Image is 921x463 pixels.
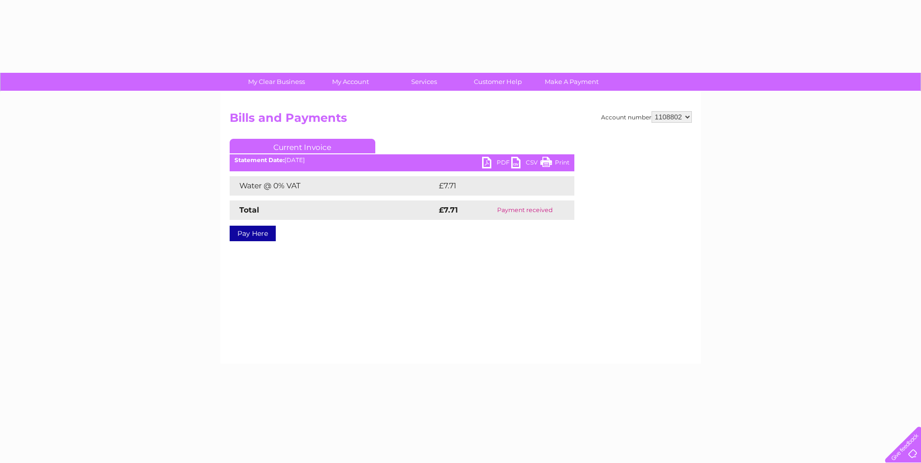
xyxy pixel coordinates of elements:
a: Make A Payment [532,73,612,91]
a: Customer Help [458,73,538,91]
a: Pay Here [230,226,276,241]
div: [DATE] [230,157,574,164]
a: Print [540,157,569,171]
strong: £7.71 [439,205,458,215]
div: Account number [601,111,692,123]
td: £7.71 [436,176,550,196]
strong: Total [239,205,259,215]
a: Current Invoice [230,139,375,153]
td: Water @ 0% VAT [230,176,436,196]
a: Services [384,73,464,91]
td: Payment received [475,200,574,220]
a: My Clear Business [236,73,317,91]
a: CSV [511,157,540,171]
a: My Account [310,73,390,91]
h2: Bills and Payments [230,111,692,130]
a: PDF [482,157,511,171]
b: Statement Date: [234,156,285,164]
